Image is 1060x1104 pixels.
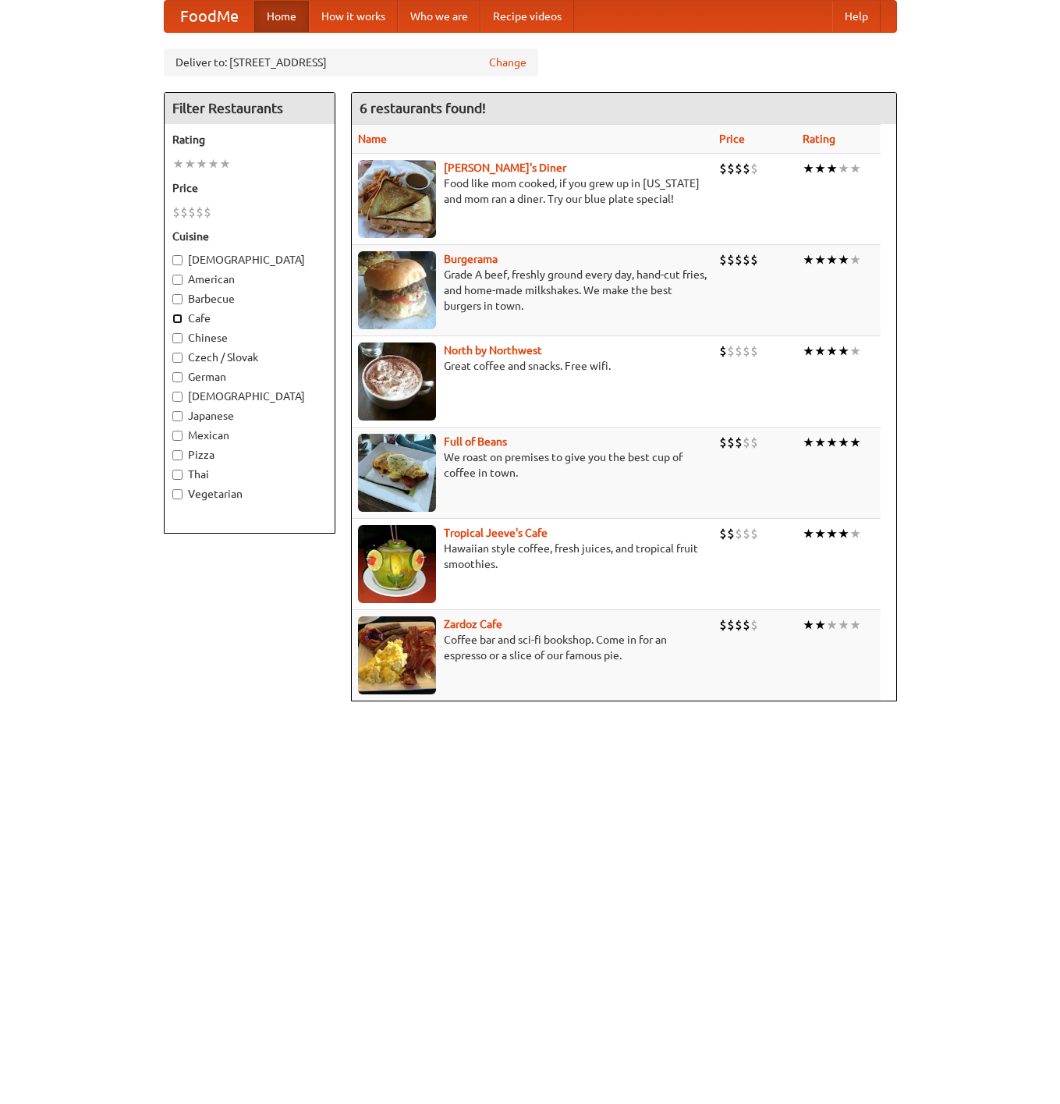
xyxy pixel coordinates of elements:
[172,333,183,343] input: Chinese
[838,525,849,542] li: ★
[196,204,204,221] li: $
[172,314,183,324] input: Cafe
[743,434,750,451] li: $
[814,616,826,634] li: ★
[849,525,861,542] li: ★
[743,525,750,542] li: $
[849,160,861,177] li: ★
[444,527,548,539] a: Tropical Jeeve's Cafe
[204,204,211,221] li: $
[838,251,849,268] li: ★
[172,411,183,421] input: Japanese
[735,434,743,451] li: $
[172,294,183,304] input: Barbecue
[750,160,758,177] li: $
[750,251,758,268] li: $
[172,389,327,404] label: [DEMOGRAPHIC_DATA]
[826,616,838,634] li: ★
[719,525,727,542] li: $
[838,434,849,451] li: ★
[743,343,750,360] li: $
[838,160,849,177] li: ★
[735,616,743,634] li: $
[849,616,861,634] li: ★
[172,447,327,463] label: Pizza
[172,204,180,221] li: $
[358,541,707,572] p: Hawaiian style coffee, fresh juices, and tropical fruit smoothies.
[727,160,735,177] li: $
[719,434,727,451] li: $
[309,1,398,32] a: How it works
[480,1,574,32] a: Recipe videos
[180,204,188,221] li: $
[727,251,735,268] li: $
[838,616,849,634] li: ★
[826,343,838,360] li: ★
[735,160,743,177] li: $
[172,275,183,285] input: American
[172,353,183,363] input: Czech / Slovak
[727,343,735,360] li: $
[172,369,327,385] label: German
[803,133,835,145] a: Rating
[172,392,183,402] input: [DEMOGRAPHIC_DATA]
[172,229,327,244] h5: Cuisine
[826,525,838,542] li: ★
[803,525,814,542] li: ★
[444,162,566,174] b: [PERSON_NAME]'s Diner
[172,408,327,424] label: Japanese
[165,1,254,32] a: FoodMe
[358,343,436,421] img: north.jpg
[743,251,750,268] li: $
[814,525,826,542] li: ★
[172,486,327,502] label: Vegetarian
[398,1,480,32] a: Who we are
[849,343,861,360] li: ★
[444,435,507,448] a: Full of Beans
[719,343,727,360] li: $
[165,93,335,124] h4: Filter Restaurants
[814,160,826,177] li: ★
[444,618,502,630] b: Zardoz Cafe
[196,155,207,172] li: ★
[743,160,750,177] li: $
[172,372,183,382] input: German
[172,252,327,268] label: [DEMOGRAPHIC_DATA]
[172,450,183,460] input: Pizza
[172,272,327,287] label: American
[727,616,735,634] li: $
[188,204,196,221] li: $
[444,253,498,265] b: Burgerama
[826,160,838,177] li: ★
[358,251,436,329] img: burgerama.jpg
[719,616,727,634] li: $
[172,291,327,307] label: Barbecue
[743,616,750,634] li: $
[172,180,327,196] h5: Price
[750,343,758,360] li: $
[164,48,538,76] div: Deliver to: [STREET_ADDRESS]
[803,616,814,634] li: ★
[360,101,486,115] ng-pluralize: 6 restaurants found!
[444,344,542,357] a: North by Northwest
[832,1,881,32] a: Help
[358,267,707,314] p: Grade A beef, freshly ground every day, hand-cut fries, and home-made milkshakes. We make the bes...
[172,132,327,147] h5: Rating
[358,160,436,238] img: sallys.jpg
[849,251,861,268] li: ★
[750,434,758,451] li: $
[172,330,327,346] label: Chinese
[803,434,814,451] li: ★
[358,449,707,481] p: We roast on premises to give you the best cup of coffee in town.
[358,616,436,694] img: zardoz.jpg
[172,311,327,326] label: Cafe
[172,428,327,443] label: Mexican
[735,343,743,360] li: $
[750,525,758,542] li: $
[814,434,826,451] li: ★
[254,1,309,32] a: Home
[172,155,184,172] li: ★
[358,358,707,374] p: Great coffee and snacks. Free wifi.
